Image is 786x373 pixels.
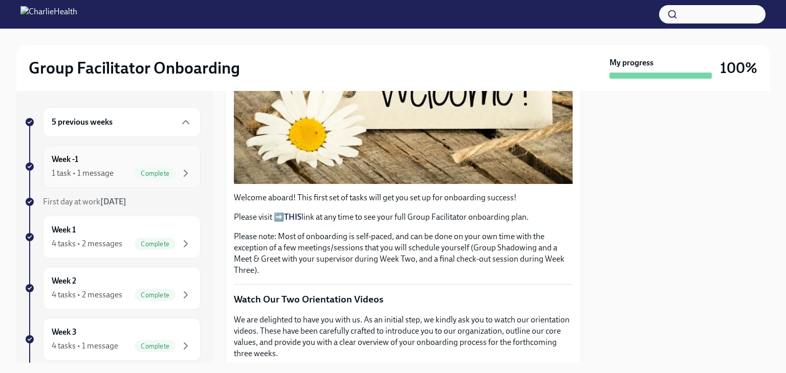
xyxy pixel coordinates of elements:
h6: 5 previous weeks [52,116,113,128]
a: Week 14 tasks • 2 messagesComplete [25,216,201,259]
a: Week 24 tasks • 2 messagesComplete [25,267,201,310]
a: THIS [284,212,301,222]
strong: My progress [609,57,653,68]
p: Please note: Most of onboarding is self-paced, and can be done on your own time with the exceptio... [234,231,573,276]
h6: Week 2 [52,275,76,287]
strong: [DATE] [100,197,126,206]
p: Watch Our Two Orientation Videos [234,293,573,306]
span: Complete [135,342,176,350]
span: First day at work [43,197,126,206]
div: 4 tasks • 1 message [52,340,118,352]
p: We are delighted to have you with us. As an initial step, we kindly ask you to watch our orientat... [234,314,573,359]
h6: Week -1 [52,154,78,165]
a: Week 34 tasks • 1 messageComplete [25,318,201,361]
span: Complete [135,170,176,177]
h6: Week 3 [52,327,77,338]
h2: Group Facilitator Onboarding [29,58,240,78]
span: Complete [135,240,176,248]
h3: 100% [720,59,757,77]
div: 4 tasks • 2 messages [52,238,122,249]
div: 1 task • 1 message [52,168,114,179]
p: Welcome aboard! This first set of tasks will get you set up for onboarding success! [234,192,573,203]
a: Week -11 task • 1 messageComplete [25,145,201,188]
div: 5 previous weeks [43,107,201,137]
h6: Week 1 [52,224,76,236]
span: Complete [135,291,176,299]
img: CharlieHealth [20,6,77,22]
div: 4 tasks • 2 messages [52,289,122,300]
p: Please visit ➡️ link at any time to see your full Group Facilitator onboarding plan. [234,212,573,223]
a: First day at work[DATE] [25,196,201,207]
